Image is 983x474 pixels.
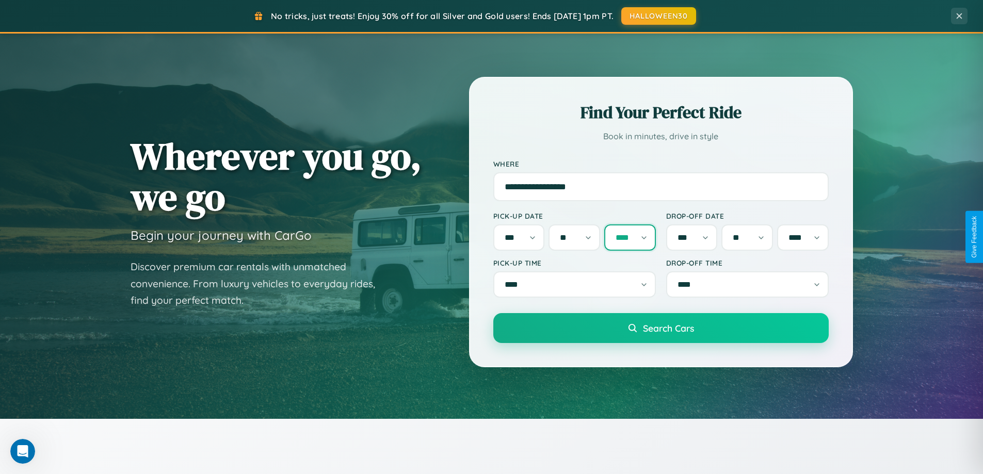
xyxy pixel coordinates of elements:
[271,11,614,21] span: No tricks, just treats! Enjoy 30% off for all Silver and Gold users! Ends [DATE] 1pm PT.
[493,159,829,168] label: Where
[493,258,656,267] label: Pick-up Time
[10,439,35,464] iframe: Intercom live chat
[621,7,696,25] button: HALLOWEEN30
[131,227,312,243] h3: Begin your journey with CarGo
[493,101,829,124] h2: Find Your Perfect Ride
[493,129,829,144] p: Book in minutes, drive in style
[493,313,829,343] button: Search Cars
[666,258,829,267] label: Drop-off Time
[971,216,978,258] div: Give Feedback
[131,136,422,217] h1: Wherever you go, we go
[666,211,829,220] label: Drop-off Date
[493,211,656,220] label: Pick-up Date
[131,258,389,309] p: Discover premium car rentals with unmatched convenience. From luxury vehicles to everyday rides, ...
[643,322,694,334] span: Search Cars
